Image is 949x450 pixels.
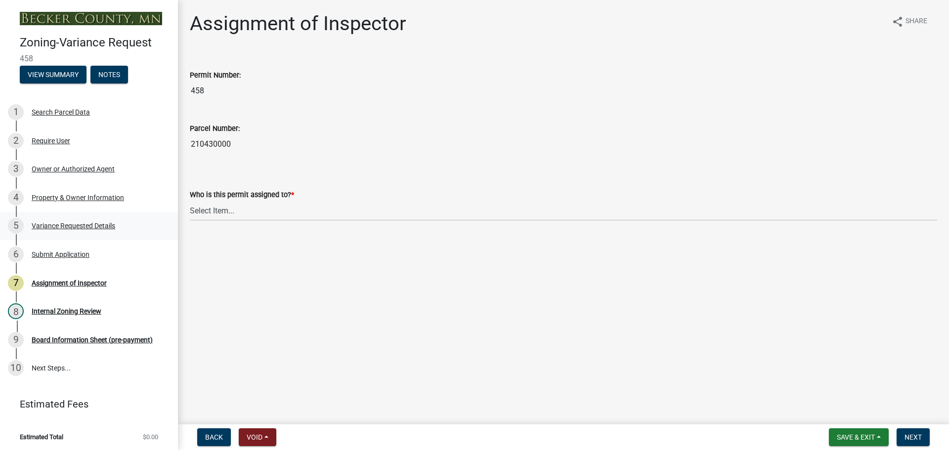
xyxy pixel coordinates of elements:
div: 10 [8,360,24,376]
span: $0.00 [143,434,158,440]
div: 2 [8,133,24,149]
label: Who is this permit assigned to? [190,192,294,199]
div: 4 [8,190,24,205]
button: Save & Exit [829,428,889,446]
div: Internal Zoning Review [32,308,101,315]
span: Save & Exit [837,433,875,441]
div: Require User [32,137,70,144]
div: 5 [8,218,24,234]
span: Back [205,433,223,441]
div: 1 [8,104,24,120]
div: 6 [8,246,24,262]
div: Assignment of Inspector [32,280,107,286]
div: 3 [8,161,24,177]
span: Next [905,433,922,441]
img: Becker County, Minnesota [20,12,162,25]
div: 7 [8,275,24,291]
h1: Assignment of Inspector [190,12,406,36]
span: 458 [20,54,158,63]
button: shareShare [884,12,935,31]
span: Share [906,16,927,28]
span: Estimated Total [20,434,63,440]
button: Back [197,428,231,446]
span: Void [247,433,262,441]
div: 8 [8,303,24,319]
div: Board Information Sheet (pre-payment) [32,336,153,343]
div: Property & Owner Information [32,194,124,201]
button: Next [897,428,930,446]
wm-modal-confirm: Notes [90,71,128,79]
label: Parcel Number: [190,125,240,132]
i: share [892,16,904,28]
div: Submit Application [32,251,89,258]
div: 9 [8,332,24,348]
button: Notes [90,66,128,83]
div: Search Parcel Data [32,109,90,116]
label: Permit Number: [190,72,241,79]
a: Estimated Fees [8,394,162,414]
h4: Zoning-Variance Request [20,36,170,50]
button: Void [239,428,276,446]
button: View Summary [20,66,86,83]
wm-modal-confirm: Summary [20,71,86,79]
div: Owner or Authorized Agent [32,165,115,172]
div: Variance Requested Details [32,222,115,229]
